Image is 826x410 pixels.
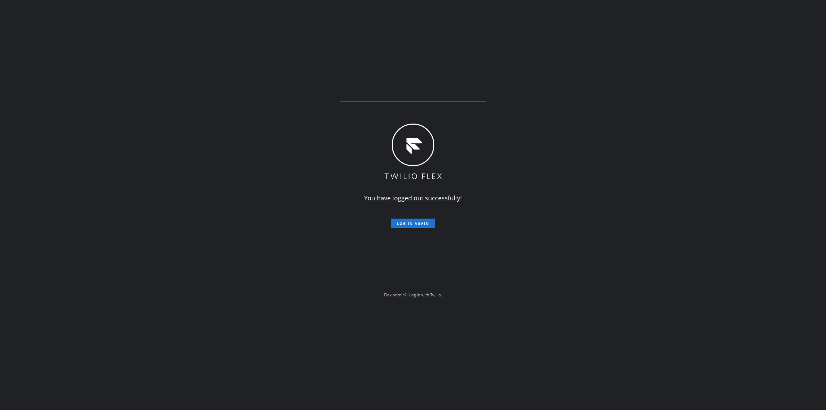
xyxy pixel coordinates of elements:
button: Log in again [391,219,435,228]
span: Flex Admin? [384,292,406,298]
span: Log in again [397,221,429,226]
a: Log in with Twilio. [409,292,442,298]
span: You have logged out successfully! [364,194,462,202]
